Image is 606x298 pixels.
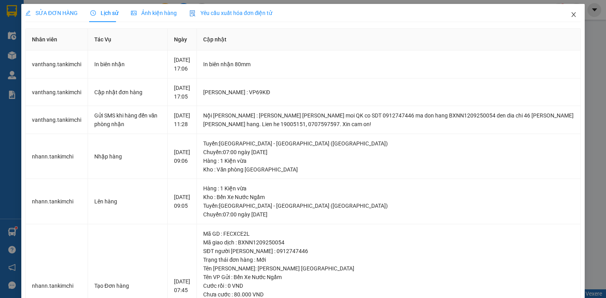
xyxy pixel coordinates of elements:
[25,10,31,16] span: edit
[570,11,577,18] span: close
[174,193,190,210] div: [DATE] 09:05
[203,88,574,97] div: [PERSON_NAME] : VP69KĐ
[174,84,190,101] div: [DATE] 17:05
[90,10,96,16] span: clock-circle
[174,111,190,129] div: [DATE] 11:28
[25,10,78,16] span: SỬA ĐƠN HÀNG
[203,281,574,290] div: Cước rồi : 0 VND
[203,165,574,174] div: Kho : Văn phòng [GEOGRAPHIC_DATA]
[203,184,574,193] div: Hàng : 1 Kiện vừa
[203,255,574,264] div: Trạng thái đơn hàng : Mới
[203,156,574,165] div: Hàng : 1 Kiện vừa
[203,60,574,69] div: In biên nhận 80mm
[189,10,273,16] span: Yêu cầu xuất hóa đơn điện tử
[174,56,190,73] div: [DATE] 17:06
[94,111,161,129] div: Gửi SMS khi hàng đến văn phòng nhận
[131,10,137,16] span: picture
[94,60,161,69] div: In biên nhận
[94,88,161,97] div: Cập nhật đơn hàng
[174,148,190,165] div: [DATE] 09:06
[94,197,161,206] div: Lên hàng
[26,134,88,179] td: nhann.tankimchi
[203,193,574,201] div: Kho : Bến Xe Nước Ngầm
[174,277,190,294] div: [DATE] 07:45
[203,238,574,247] div: Mã giao dịch : BXNN1209250054
[203,273,574,281] div: Tên VP Gửi : Bến Xe Nước Ngầm
[131,10,177,16] span: Ảnh kiện hàng
[203,229,574,238] div: Mã GD : FECXCE2L
[94,152,161,161] div: Nhập hàng
[26,50,88,78] td: vanthang.tankimchi
[26,106,88,134] td: vanthang.tankimchi
[203,139,574,156] div: Tuyến : [GEOGRAPHIC_DATA] - [GEOGRAPHIC_DATA] ([GEOGRAPHIC_DATA]) Chuyến: 07:00 ngày [DATE]
[203,247,574,255] div: SĐT người [PERSON_NAME] : 0912747446
[189,10,196,17] img: icon
[26,78,88,106] td: vanthang.tankimchi
[26,179,88,224] td: nhann.tankimchi
[203,264,574,273] div: Tên [PERSON_NAME]: [PERSON_NAME] [GEOGRAPHIC_DATA]
[168,29,197,50] th: Ngày
[203,201,574,219] div: Tuyến : [GEOGRAPHIC_DATA] - [GEOGRAPHIC_DATA] ([GEOGRAPHIC_DATA]) Chuyến: 07:00 ngày [DATE]
[90,10,118,16] span: Lịch sử
[88,29,168,50] th: Tác Vụ
[563,4,585,26] button: Close
[197,29,581,50] th: Cập nhật
[203,111,574,129] div: Nội [PERSON_NAME] : [PERSON_NAME] [PERSON_NAME] moi QK co SDT 0912747446 ma don hang BXNN12092500...
[94,281,161,290] div: Tạo Đơn hàng
[26,29,88,50] th: Nhân viên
